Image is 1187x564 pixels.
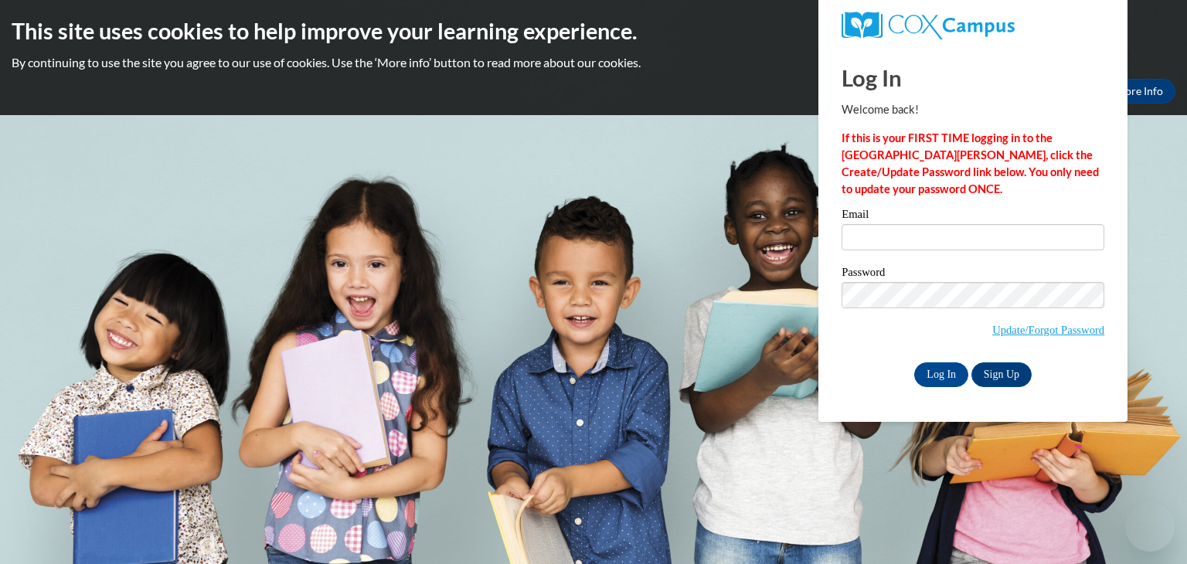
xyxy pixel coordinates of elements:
h1: Log In [842,62,1104,93]
h2: This site uses cookies to help improve your learning experience. [12,15,1175,46]
a: COX Campus [842,12,1104,39]
p: By continuing to use the site you agree to our use of cookies. Use the ‘More info’ button to read... [12,54,1175,71]
label: Email [842,209,1104,224]
iframe: Button to launch messaging window [1125,502,1175,552]
input: Log In [914,362,968,387]
p: Welcome back! [842,101,1104,118]
a: Update/Forgot Password [992,324,1104,336]
a: Sign Up [971,362,1032,387]
img: COX Campus [842,12,1015,39]
strong: If this is your FIRST TIME logging in to the [GEOGRAPHIC_DATA][PERSON_NAME], click the Create/Upd... [842,131,1099,195]
a: More Info [1103,79,1175,104]
label: Password [842,267,1104,282]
